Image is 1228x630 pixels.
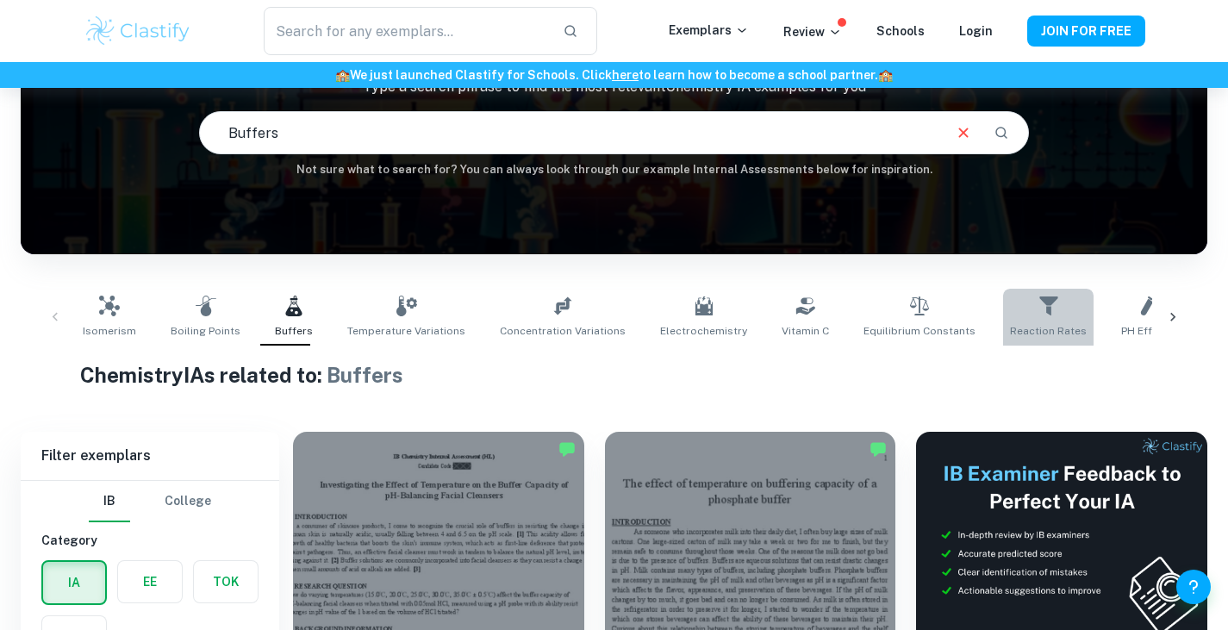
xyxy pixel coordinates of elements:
span: Electrochemistry [660,323,747,339]
button: IA [43,562,105,603]
button: Search [987,118,1016,147]
span: Isomerism [83,323,136,339]
h6: Category [41,531,259,550]
button: EE [118,561,182,602]
img: Clastify logo [84,14,193,48]
button: Clear [947,116,980,149]
h6: Not sure what to search for? You can always look through our example Internal Assessments below f... [21,161,1207,178]
span: 🏫 [335,68,350,82]
span: Concentration Variations [500,323,626,339]
h6: Filter exemplars [21,432,279,480]
span: Buffers [275,323,313,339]
input: Search for any exemplars... [264,7,548,55]
span: Buffers [327,363,403,387]
a: Login [959,24,993,38]
span: Boiling Points [171,323,240,339]
div: Filter type choice [89,481,211,522]
span: 🏫 [878,68,893,82]
a: here [612,68,639,82]
img: Marked [870,440,887,458]
span: Vitamin C [782,323,829,339]
h1: Chemistry IAs related to: [80,359,1148,390]
img: Marked [558,440,576,458]
button: TOK [194,561,258,602]
button: JOIN FOR FREE [1027,16,1145,47]
span: Reaction Rates [1010,323,1087,339]
button: IB [89,481,130,522]
span: Temperature Variations [347,323,465,339]
span: Equilibrium Constants [863,323,976,339]
span: pH Effects [1121,323,1175,339]
input: E.g. enthalpy of combustion, Winkler method, phosphate and temperature... [200,109,941,157]
button: College [165,481,211,522]
p: Exemplars [669,21,749,40]
p: Review [783,22,842,41]
a: Schools [876,24,925,38]
button: Help and Feedback [1176,570,1211,604]
h6: We just launched Clastify for Schools. Click to learn how to become a school partner. [3,65,1225,84]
